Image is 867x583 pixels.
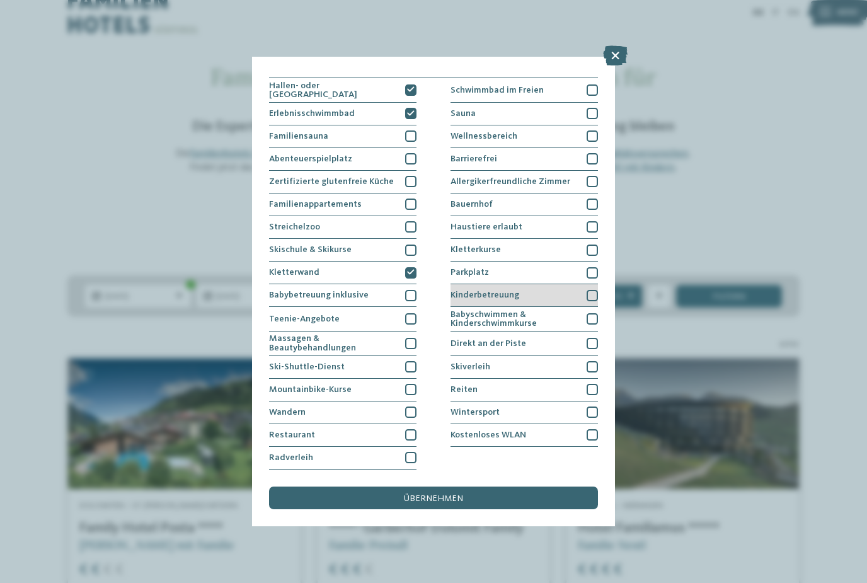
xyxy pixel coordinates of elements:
span: Streichelzoo [269,222,320,231]
span: Barrierefrei [451,154,497,163]
span: Ski-Shuttle-Dienst [269,362,345,371]
span: Parkplatz [451,268,489,277]
span: Skiverleih [451,362,490,371]
span: Babybetreuung inklusive [269,291,369,299]
span: Massagen & Beautybehandlungen [269,334,397,352]
span: Sauna [451,109,476,118]
span: Restaurant [269,430,315,439]
span: Wellnessbereich [451,132,517,141]
span: Kinderbetreuung [451,291,519,299]
span: Haustiere erlaubt [451,222,522,231]
span: Familienappartements [269,200,362,209]
span: Skischule & Skikurse [269,245,352,254]
span: Hallen- oder [GEOGRAPHIC_DATA] [269,81,397,100]
span: Kostenloses WLAN [451,430,526,439]
span: Mountainbike-Kurse [269,385,352,394]
span: Wintersport [451,408,500,417]
span: übernehmen [404,494,463,503]
span: Radverleih [269,453,313,462]
span: Schwimmbad im Freien [451,86,544,95]
span: Wandern [269,408,306,417]
span: Teenie-Angebote [269,315,340,323]
span: Allergikerfreundliche Zimmer [451,177,570,186]
span: Reiten [451,385,478,394]
span: Babyschwimmen & Kinderschwimmkurse [451,310,578,328]
span: Bauernhof [451,200,493,209]
span: Zertifizierte glutenfreie Küche [269,177,394,186]
span: Direkt an der Piste [451,339,526,348]
span: Kletterkurse [451,245,501,254]
span: Erlebnisschwimmbad [269,109,355,118]
span: Familiensauna [269,132,328,141]
span: Kletterwand [269,268,319,277]
span: Abenteuerspielplatz [269,154,352,163]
